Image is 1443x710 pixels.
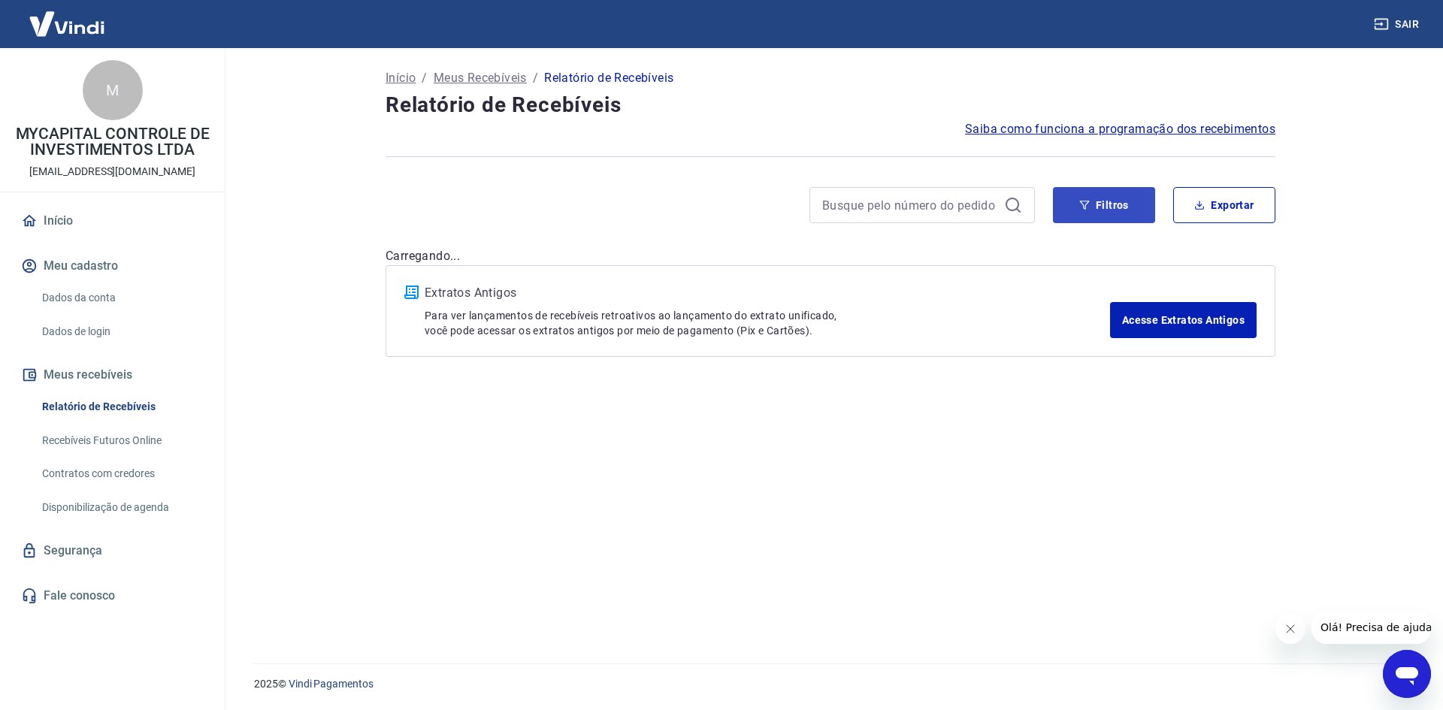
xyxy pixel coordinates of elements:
[1173,187,1275,223] button: Exportar
[18,358,207,391] button: Meus recebíveis
[386,90,1275,120] h4: Relatório de Recebíveis
[386,247,1275,265] p: Carregando...
[965,120,1275,138] a: Saiba como funciona a programação dos recebimentos
[29,164,195,180] p: [EMAIL_ADDRESS][DOMAIN_NAME]
[822,194,998,216] input: Busque pelo número do pedido
[434,69,527,87] a: Meus Recebíveis
[386,69,416,87] a: Início
[12,126,213,158] p: MYCAPITAL CONTROLE DE INVESTIMENTOS LTDA
[425,308,1110,338] p: Para ver lançamentos de recebíveis retroativos ao lançamento do extrato unificado, você pode aces...
[533,69,538,87] p: /
[1053,187,1155,223] button: Filtros
[1371,11,1425,38] button: Sair
[544,69,673,87] p: Relatório de Recebíveis
[1110,302,1257,338] a: Acesse Extratos Antigos
[18,1,116,47] img: Vindi
[254,676,1407,692] p: 2025 ©
[18,534,207,567] a: Segurança
[1383,650,1431,698] iframe: Botão para abrir a janela de mensagens
[1311,611,1431,644] iframe: Mensagem da empresa
[289,678,374,690] a: Vindi Pagamentos
[36,492,207,523] a: Disponibilização de agenda
[18,249,207,282] button: Meu cadastro
[36,282,207,313] a: Dados da conta
[36,425,207,456] a: Recebíveis Futuros Online
[83,60,143,120] div: M
[9,11,126,23] span: Olá! Precisa de ajuda?
[18,204,207,237] a: Início
[36,391,207,422] a: Relatório de Recebíveis
[425,284,1110,302] p: Extratos Antigos
[36,316,207,347] a: Dados de login
[422,69,427,87] p: /
[36,458,207,489] a: Contratos com credores
[18,579,207,612] a: Fale conosco
[404,286,419,299] img: ícone
[1275,614,1305,644] iframe: Fechar mensagem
